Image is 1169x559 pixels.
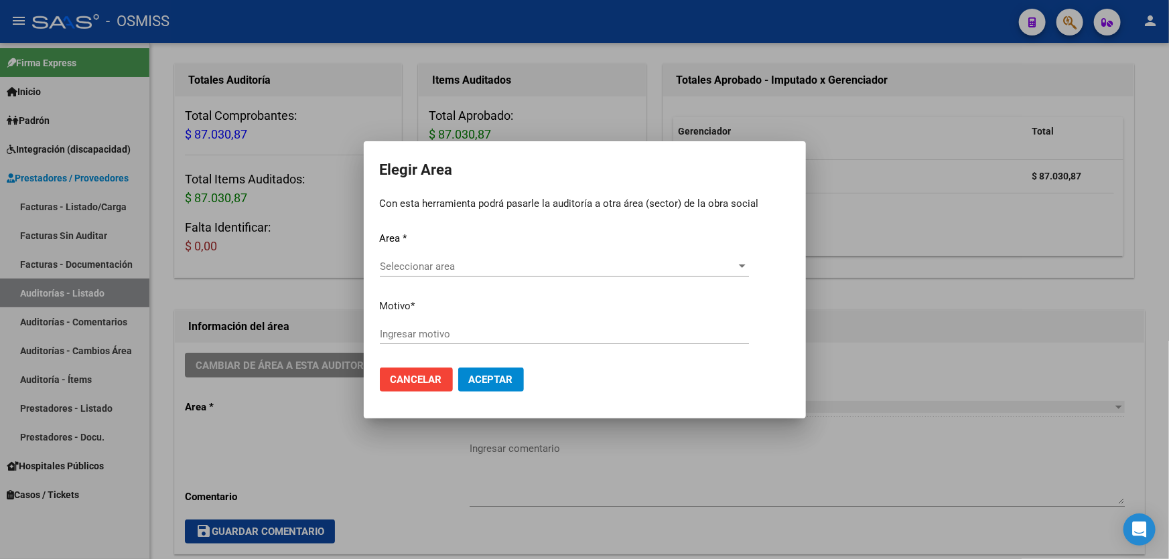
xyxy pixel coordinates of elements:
button: Aceptar [458,368,524,392]
span: Seleccionar area [380,260,737,272]
h2: Elegir Area [380,157,790,183]
p: Con esta herramienta podrá pasarle la auditoría a otra área (sector) de la obra social [380,196,790,212]
span: Aceptar [469,374,513,386]
span: Cancelar [391,374,442,386]
div: Open Intercom Messenger [1123,513,1156,546]
button: Cancelar [380,368,453,392]
p: Area * [380,231,790,246]
p: Motivo [380,299,790,314]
